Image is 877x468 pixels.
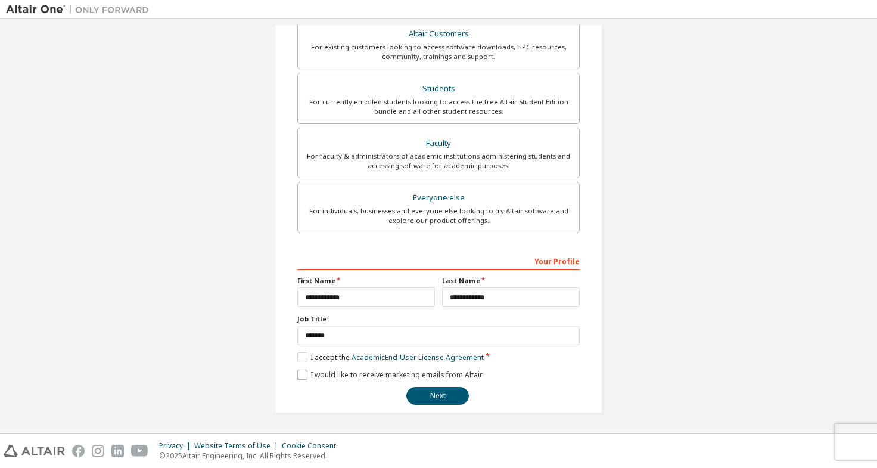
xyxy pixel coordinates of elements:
img: linkedin.svg [111,445,124,457]
div: Students [305,80,572,97]
div: Your Profile [297,251,580,270]
div: Cookie Consent [282,441,343,451]
label: I accept the [297,352,484,362]
a: Academic End-User License Agreement [352,352,484,362]
label: First Name [297,276,435,286]
div: For individuals, businesses and everyone else looking to try Altair software and explore our prod... [305,206,572,225]
div: For existing customers looking to access software downloads, HPC resources, community, trainings ... [305,42,572,61]
div: For currently enrolled students looking to access the free Altair Student Edition bundle and all ... [305,97,572,116]
img: instagram.svg [92,445,104,457]
img: altair_logo.svg [4,445,65,457]
label: Job Title [297,314,580,324]
div: Website Terms of Use [194,441,282,451]
div: Altair Customers [305,26,572,42]
div: Everyone else [305,190,572,206]
label: Last Name [442,276,580,286]
div: Privacy [159,441,194,451]
img: Altair One [6,4,155,16]
p: © 2025 Altair Engineering, Inc. All Rights Reserved. [159,451,343,461]
img: facebook.svg [72,445,85,457]
label: I would like to receive marketing emails from Altair [297,370,483,380]
div: For faculty & administrators of academic institutions administering students and accessing softwa... [305,151,572,171]
div: Faculty [305,135,572,152]
img: youtube.svg [131,445,148,457]
button: Next [406,387,469,405]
